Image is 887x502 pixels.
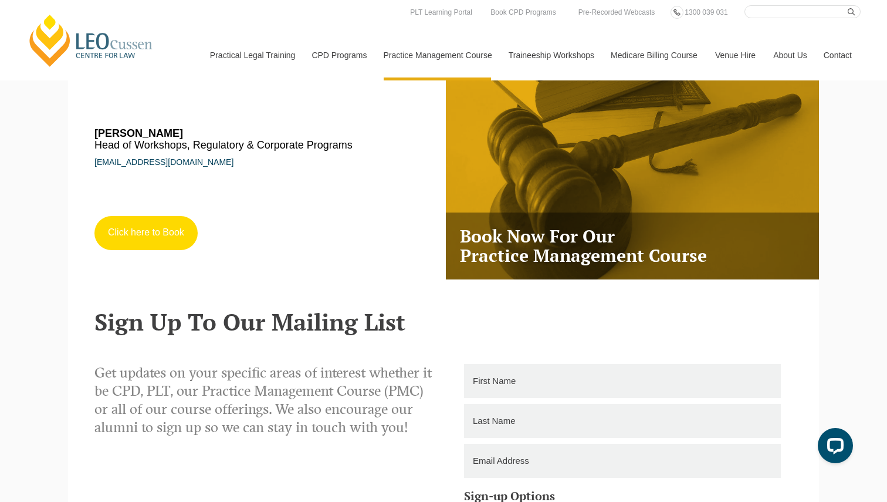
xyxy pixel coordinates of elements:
[706,30,764,80] a: Venue Hire
[464,364,781,398] input: First Name
[26,13,156,68] a: [PERSON_NAME] Centre for Law
[407,6,475,19] a: PLT Learning Portal
[602,30,706,80] a: Medicare Billing Course
[94,364,435,437] p: Get updates on your specific areas of interest whether it be CPD, PLT, our Practice Management Co...
[94,157,233,167] a: [EMAIL_ADDRESS][DOMAIN_NAME]
[375,30,500,80] a: Practice Management Course
[575,6,658,19] a: Pre-Recorded Webcasts
[94,127,183,139] strong: [PERSON_NAME]
[815,30,861,80] a: Contact
[446,213,819,279] h3: Book Now For Our Practice Management Course
[682,6,730,19] a: 1300 039 031
[446,7,819,279] a: Book Now For OurPractice Management Course
[303,30,374,80] a: CPD Programs
[464,404,781,438] input: Last Name
[487,6,558,19] a: Book CPD Programs
[764,30,815,80] a: About Us
[500,30,602,80] a: Traineeship Workshops
[94,309,793,335] h2: Sign Up To Our Mailing List
[201,30,303,80] a: Practical Legal Training
[685,8,727,16] span: 1300 039 031
[94,128,401,151] h6: Head of Workshops, Regulatory & Corporate Programs
[808,423,858,473] iframe: LiveChat chat widget
[94,216,198,250] a: Click here to Book
[464,444,781,478] input: Email Address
